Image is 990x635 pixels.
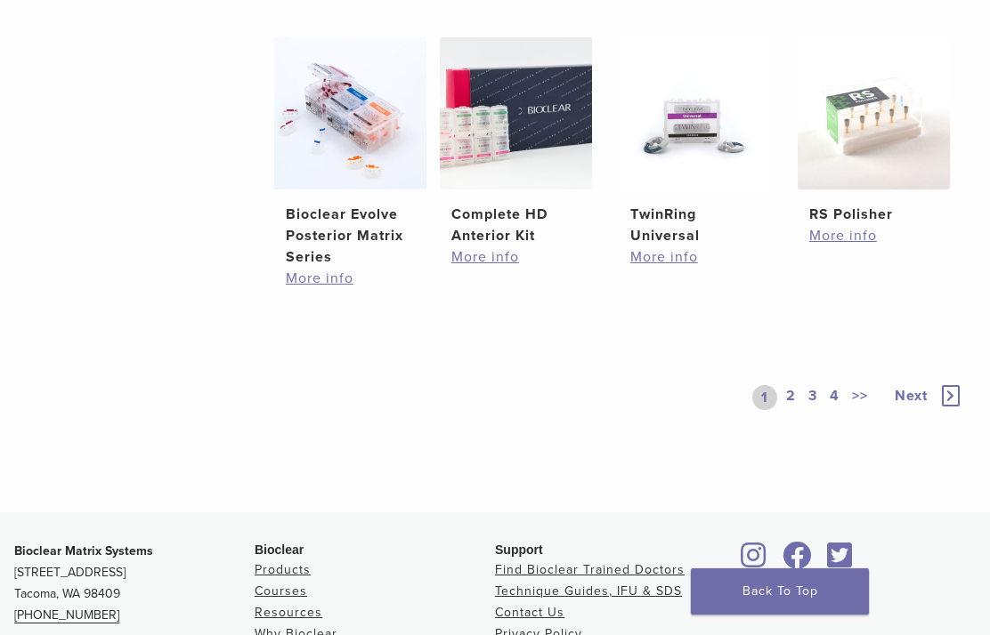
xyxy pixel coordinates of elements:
img: RS Polisher [798,37,950,189]
a: More info [451,246,580,268]
a: More info [630,246,759,268]
a: Bioclear [821,552,858,570]
a: 2 [783,385,799,410]
strong: Bioclear Matrix Systems [14,543,153,559]
a: Bioclear [776,552,817,570]
span: Next [895,387,928,405]
a: Courses [255,583,307,599]
span: Support [495,543,543,557]
a: Technique Guides, IFU & SDS [495,583,682,599]
a: Bioclear [735,552,773,570]
h2: RS Polisher [809,204,938,225]
a: More info [809,225,938,246]
h2: Complete HD Anterior Kit [451,204,580,246]
img: Complete HD Anterior Kit [440,37,592,189]
a: >> [848,385,872,410]
h2: Bioclear Evolve Posterior Matrix Series [286,204,415,268]
a: TwinRing UniversalTwinRing Universal [619,37,771,246]
a: More info [286,268,415,289]
a: Complete HD Anterior KitComplete HD Anterior Kit [440,37,592,246]
a: Bioclear Evolve Posterior Matrix SeriesBioclear Evolve Posterior Matrix Series [274,37,426,268]
a: 4 [826,385,843,410]
a: Products [255,562,311,577]
a: Contact Us [495,605,564,620]
a: 3 [805,385,821,410]
a: Resources [255,605,322,620]
span: Bioclear [255,543,304,557]
a: RS PolisherRS Polisher [798,37,950,225]
a: Find Bioclear Trained Doctors [495,562,685,577]
img: Bioclear Evolve Posterior Matrix Series [274,37,426,189]
p: [STREET_ADDRESS] Tacoma, WA 98409 [14,541,255,626]
a: 1 [752,385,777,410]
a: Back To Top [691,568,869,615]
img: TwinRing Universal [619,37,771,189]
h2: TwinRing Universal [630,204,759,246]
